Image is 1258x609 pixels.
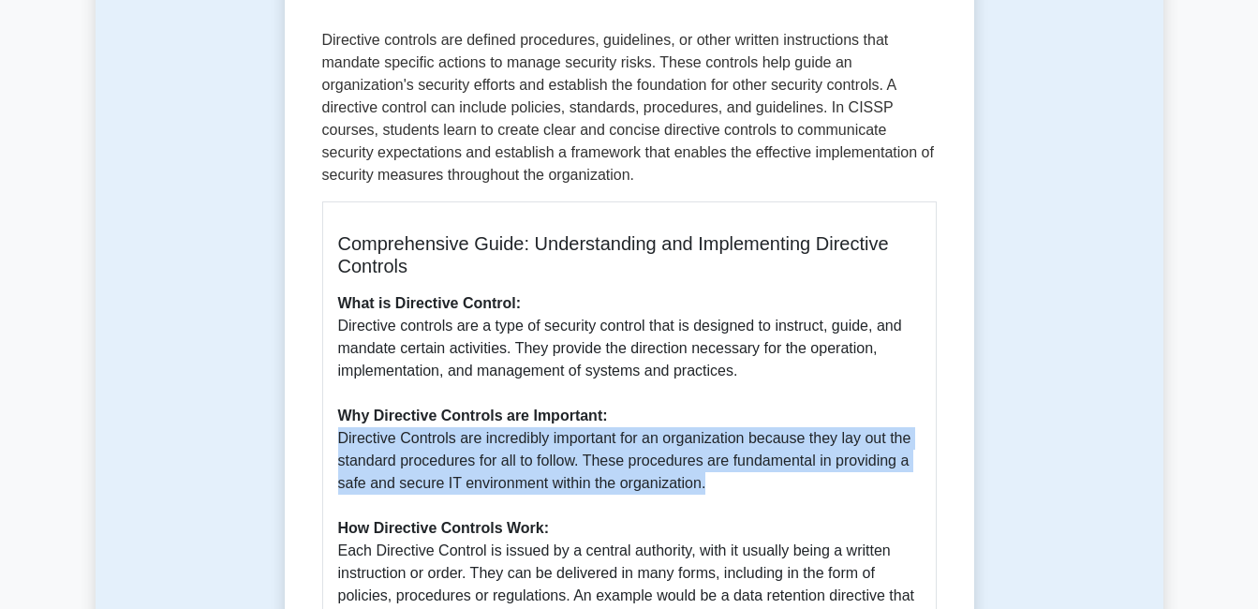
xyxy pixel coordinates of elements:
[322,29,937,186] p: Directive controls are defined procedures, guidelines, or other written instructions that mandate...
[338,232,921,277] h5: Comprehensive Guide: Understanding and Implementing Directive Controls
[338,408,608,423] b: Why Directive Controls are Important:
[338,295,522,311] b: What is Directive Control:
[338,520,550,536] b: How Directive Controls Work:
